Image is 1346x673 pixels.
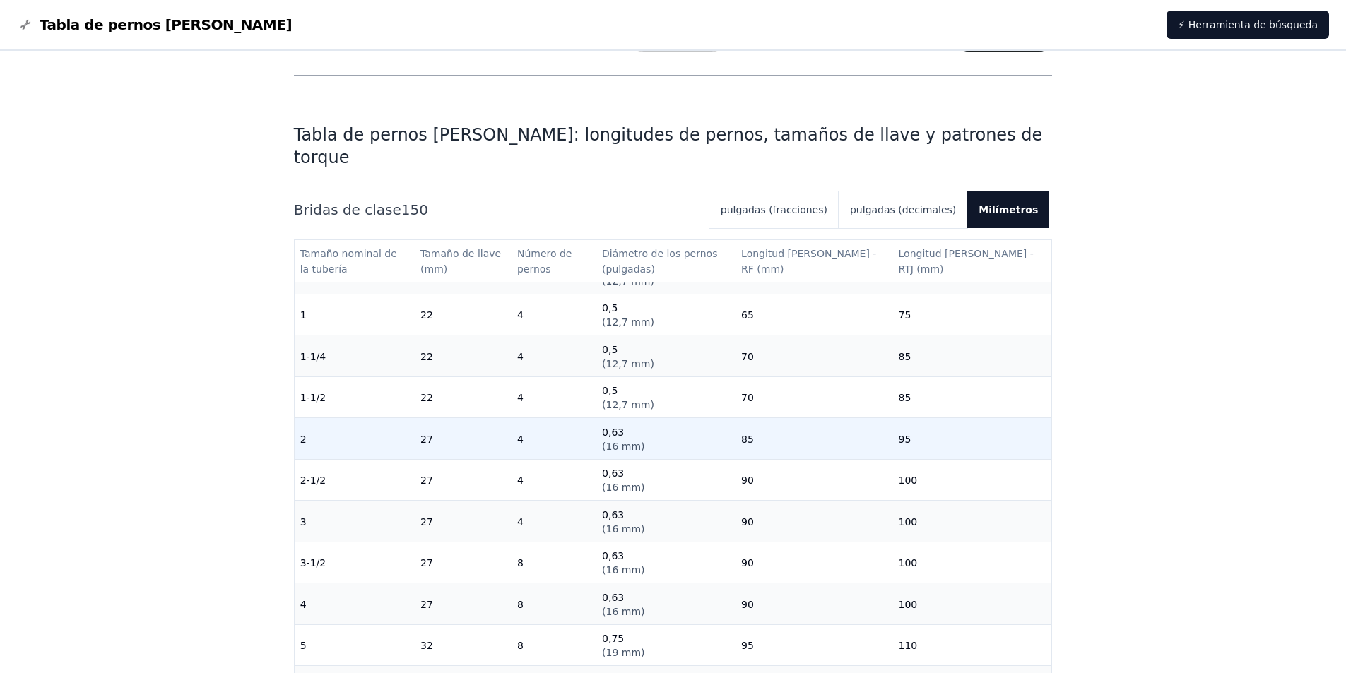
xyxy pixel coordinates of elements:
[420,351,433,362] font: 22
[736,240,892,282] th: Longitud del perno - RF (mm)
[709,191,839,228] button: pulgadas (fracciones)
[294,201,401,218] font: Bridas de clase
[517,309,524,321] font: 4
[606,523,642,535] font: 16 mm
[899,475,918,486] font: 100
[420,640,433,651] font: 32
[741,392,754,403] font: 70
[741,640,754,651] font: 95
[300,516,307,528] font: 3
[295,240,415,282] th: Tamaño nominal de la tubería
[606,399,651,410] font: 12,7 mm
[650,358,654,369] font: )
[300,351,326,362] font: 1-1/4
[300,309,307,321] font: 1
[606,482,642,493] font: 16 mm
[420,392,433,403] font: 22
[602,467,624,479] font: 0,63
[602,606,606,617] font: (
[741,516,754,528] font: 90
[899,640,918,651] font: 110
[517,557,524,568] font: 8
[517,599,524,610] font: 8
[606,606,642,617] font: 16 mm
[721,204,827,215] font: pulgadas (fracciones)
[17,15,292,35] a: Gráfico de logotipos de pernos de bridaTabla de pernos [PERSON_NAME]
[420,309,433,321] font: 22
[1167,11,1329,39] a: ⚡ Herramienta de búsqueda
[401,201,428,218] font: 150
[596,240,736,282] th: Diámetro de los pernos (pulgadas)
[602,358,606,369] font: (
[420,557,433,568] font: 27
[602,647,606,658] font: (
[606,358,651,369] font: 12,7 mm
[420,434,433,445] font: 27
[602,592,624,603] font: 0,63
[641,441,644,452] font: )
[300,475,326,486] font: 2-1/2
[602,633,624,644] font: 0,75
[741,248,880,275] font: Longitud [PERSON_NAME] - RF (mm)
[420,475,433,486] font: 27
[40,16,292,33] font: Tabla de pernos [PERSON_NAME]
[602,248,721,275] font: Diámetro de los pernos (pulgadas)
[300,392,326,403] font: 1-1/2
[517,516,524,528] font: 4
[650,275,654,287] font: )
[641,606,644,617] font: )
[899,557,918,568] font: 100
[741,475,754,486] font: 90
[300,599,307,610] font: 4
[294,125,1043,167] font: Tabla de pernos [PERSON_NAME]: longitudes de pernos, tamaños de llave y patrones de torque
[300,434,307,445] font: 2
[899,599,918,610] font: 100
[602,482,606,493] font: (
[602,385,618,396] font: 0,5
[420,599,433,610] font: 27
[606,316,651,328] font: 12,7 mm
[420,516,433,528] font: 27
[741,434,754,445] font: 85
[517,392,524,403] font: 4
[899,516,918,528] font: 100
[512,240,596,282] th: Número de pernos
[517,475,524,486] font: 4
[899,392,911,403] font: 85
[602,550,624,561] font: 0,63
[602,427,624,438] font: 0,63
[741,557,754,568] font: 90
[967,191,1049,228] button: Milímetros
[899,351,911,362] font: 85
[602,302,618,314] font: 0,5
[602,509,624,520] font: 0,63
[602,564,606,576] font: (
[899,434,911,445] font: 95
[602,344,618,355] font: 0,5
[602,275,606,287] font: (
[300,248,401,275] font: Tamaño nominal de la tubería
[602,316,606,328] font: (
[641,647,644,658] font: )
[839,191,967,228] button: pulgadas (decimales)
[602,523,606,535] font: (
[606,647,642,658] font: 19 mm
[300,640,307,651] font: 5
[641,482,644,493] font: )
[602,399,606,410] font: (
[899,309,911,321] font: 75
[741,351,754,362] font: 70
[650,316,654,328] font: )
[850,204,956,215] font: pulgadas (decimales)
[650,399,654,410] font: )
[606,275,651,287] font: 12,7 mm
[641,564,644,576] font: )
[606,564,642,576] font: 16 mm
[517,248,575,275] font: Número de pernos
[517,640,524,651] font: 8
[741,599,754,610] font: 90
[979,204,1038,215] font: Milímetros
[741,309,754,321] font: 65
[606,441,642,452] font: 16 mm
[517,434,524,445] font: 4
